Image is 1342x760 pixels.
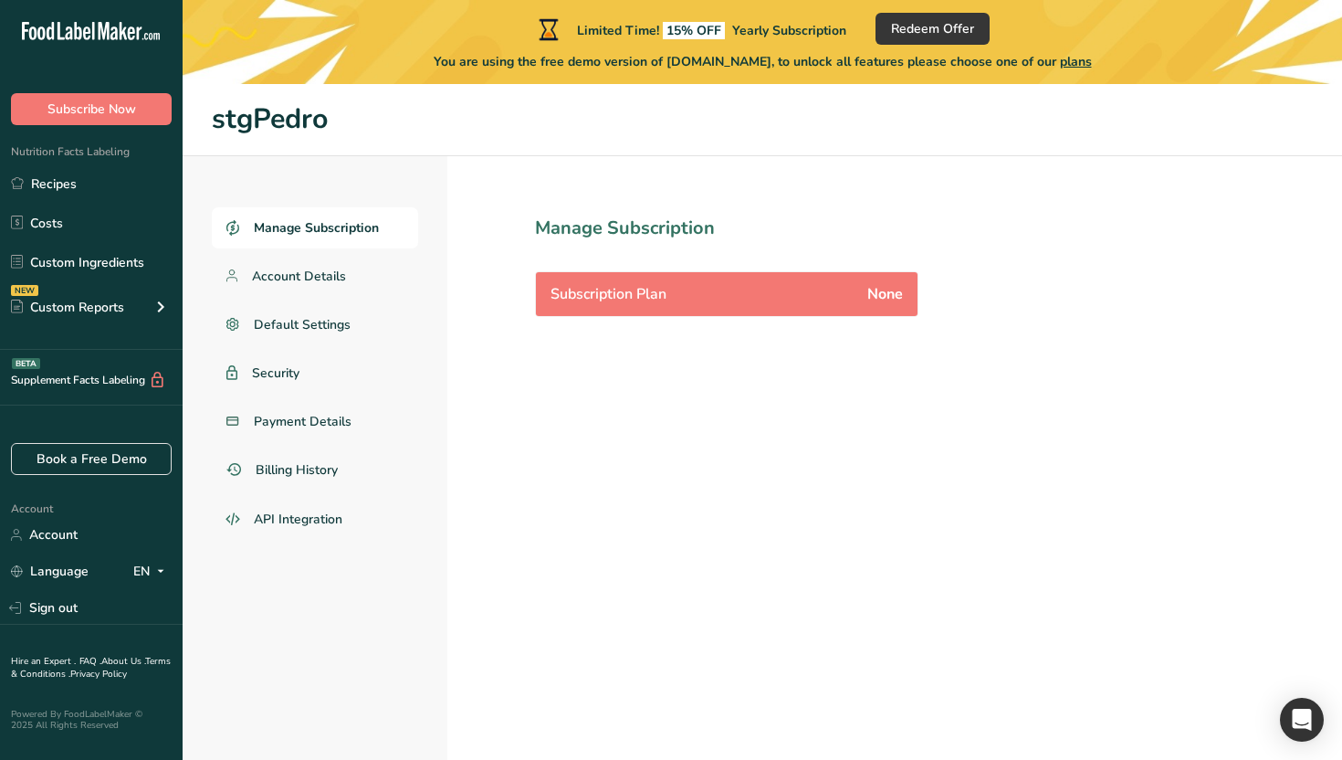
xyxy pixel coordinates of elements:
[11,298,124,317] div: Custom Reports
[252,267,346,286] span: Account Details
[79,655,101,668] a: FAQ .
[212,498,418,542] a: API Integration
[254,218,379,237] span: Manage Subscription
[891,19,974,38] span: Redeem Offer
[11,93,172,125] button: Subscribe Now
[12,358,40,369] div: BETA
[867,283,903,305] span: None
[133,561,172,583] div: EN
[254,510,342,529] span: API Integration
[732,22,846,39] span: Yearly Subscription
[256,460,338,480] span: Billing History
[11,709,172,731] div: Powered By FoodLabelMaker © 2025 All Rights Reserved
[1060,53,1092,70] span: plans
[212,256,418,297] a: Account Details
[535,18,846,40] div: Limited Time!
[11,655,76,668] a: Hire an Expert .
[212,401,418,442] a: Payment Details
[254,412,351,431] span: Payment Details
[47,100,136,119] span: Subscribe Now
[70,668,127,681] a: Privacy Policy
[535,215,999,242] h1: Manage Subscription
[212,353,418,394] a: Security
[212,99,1313,141] h1: stgPedro
[434,52,1092,71] span: You are using the free demo version of [DOMAIN_NAME], to unlock all features please choose one of...
[11,285,38,296] div: NEW
[875,13,990,45] button: Redeem Offer
[101,655,145,668] a: About Us .
[254,315,351,334] span: Default Settings
[11,555,89,587] a: Language
[11,655,171,681] a: Terms & Conditions .
[212,304,418,345] a: Default Settings
[663,22,725,39] span: 15% OFF
[11,443,172,475] a: Book a Free Demo
[1280,698,1324,742] div: Open Intercom Messenger
[252,364,299,383] span: Security
[550,283,666,305] span: Subscription Plan
[212,449,418,491] a: Billing History
[212,207,418,248] a: Manage Subscription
